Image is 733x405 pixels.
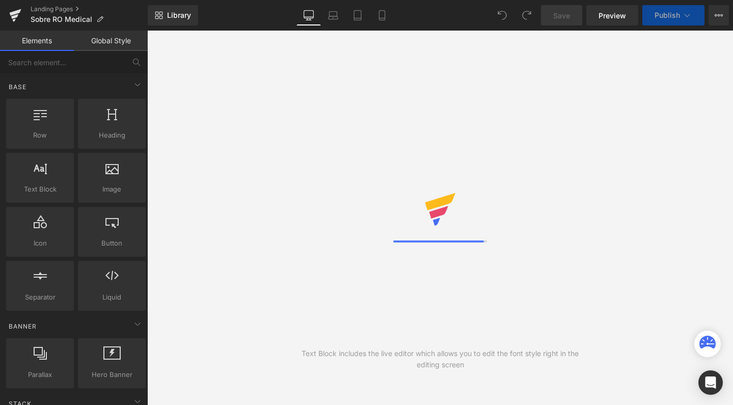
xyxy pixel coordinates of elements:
[81,130,143,141] span: Heading
[642,5,704,25] button: Publish
[294,348,587,370] div: Text Block includes the live editor which allows you to edit the font style right in the editing ...
[74,31,148,51] a: Global Style
[81,292,143,303] span: Liquid
[599,10,626,21] span: Preview
[81,369,143,380] span: Hero Banner
[492,5,512,25] button: Undo
[31,15,92,23] span: Sobre RO Medical
[31,5,148,13] a: Landing Pages
[553,10,570,21] span: Save
[345,5,370,25] a: Tablet
[709,5,729,25] button: More
[698,370,723,395] div: Open Intercom Messenger
[81,184,143,195] span: Image
[9,369,71,380] span: Parallax
[655,11,680,19] span: Publish
[517,5,537,25] button: Redo
[167,11,191,20] span: Library
[296,5,321,25] a: Desktop
[9,184,71,195] span: Text Block
[148,5,198,25] a: New Library
[8,82,28,92] span: Base
[586,5,638,25] a: Preview
[9,292,71,303] span: Separator
[321,5,345,25] a: Laptop
[370,5,394,25] a: Mobile
[8,321,38,331] span: Banner
[9,238,71,249] span: Icon
[81,238,143,249] span: Button
[9,130,71,141] span: Row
